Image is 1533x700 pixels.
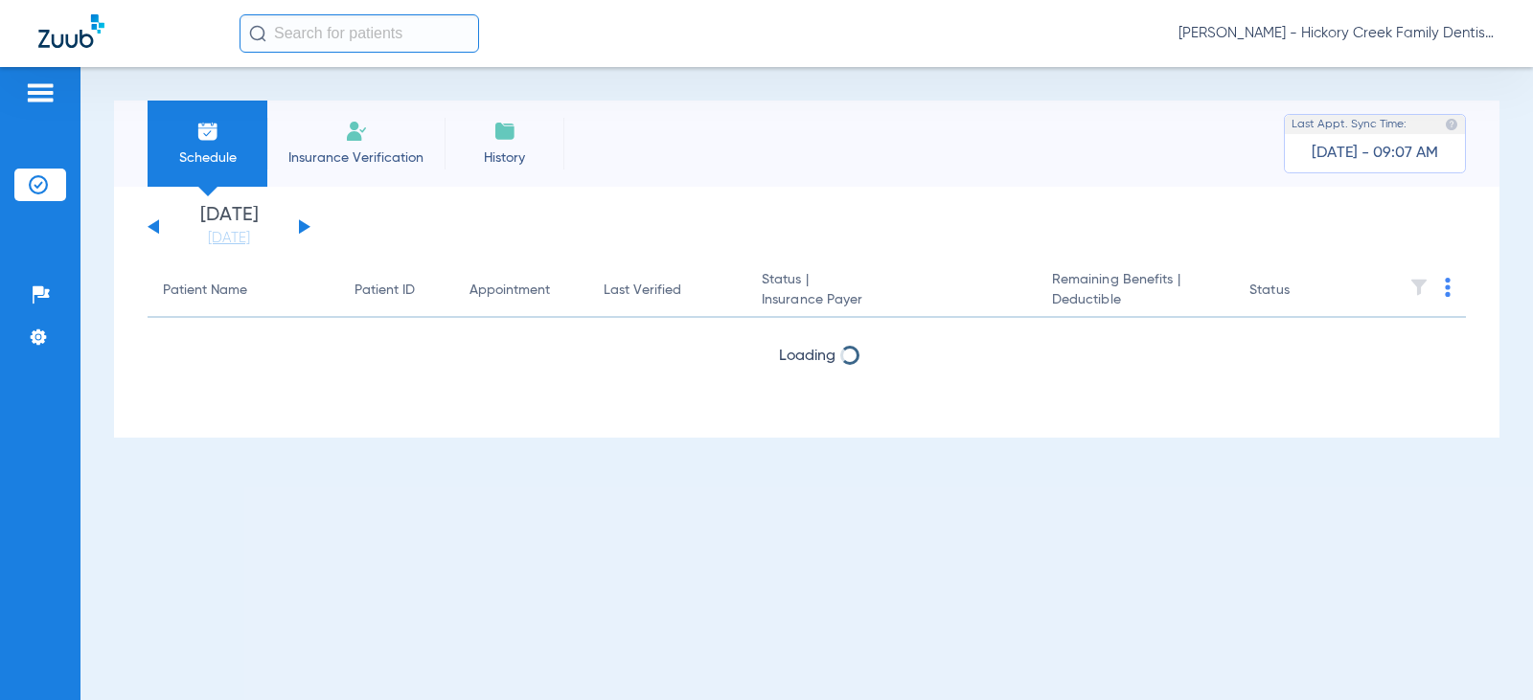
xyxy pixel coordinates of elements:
div: Patient ID [355,281,439,301]
th: Status | [746,264,1037,318]
img: hamburger-icon [25,81,56,104]
span: Insurance Payer [762,290,1021,310]
li: [DATE] [172,206,286,248]
img: filter.svg [1409,278,1429,297]
div: Appointment [469,281,573,301]
span: Loading [779,349,835,364]
div: Patient ID [355,281,415,301]
th: Status [1234,264,1363,318]
span: Deductible [1052,290,1219,310]
span: Insurance Verification [282,148,430,168]
div: Patient Name [163,281,247,301]
img: Search Icon [249,25,266,42]
span: Last Appt. Sync Time: [1292,115,1407,134]
div: Last Verified [604,281,731,301]
img: Manual Insurance Verification [345,120,368,143]
span: Schedule [162,148,253,168]
span: History [459,148,550,168]
th: Remaining Benefits | [1037,264,1234,318]
span: [DATE] - 09:07 AM [1312,144,1438,163]
img: History [493,120,516,143]
a: [DATE] [172,229,286,248]
span: [PERSON_NAME] - Hickory Creek Family Dentistry [1178,24,1495,43]
img: last sync help info [1445,118,1458,131]
img: Zuub Logo [38,14,104,48]
img: Schedule [196,120,219,143]
img: group-dot-blue.svg [1445,278,1451,297]
div: Patient Name [163,281,324,301]
div: Last Verified [604,281,681,301]
input: Search for patients [240,14,479,53]
div: Appointment [469,281,550,301]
